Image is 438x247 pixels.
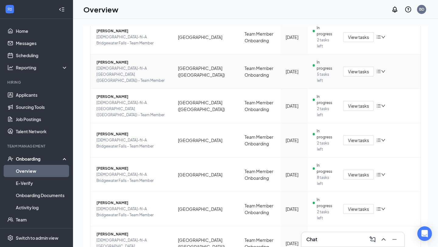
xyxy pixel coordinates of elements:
[96,65,168,84] span: [DEMOGRAPHIC_DATA]-fil-A [GEOGRAPHIC_DATA] ([GEOGRAPHIC_DATA]) - Team Member
[348,103,369,109] span: View tasks
[173,192,240,226] td: [GEOGRAPHIC_DATA]
[306,236,317,243] h3: Chat
[348,206,369,212] span: View tasks
[96,28,168,34] span: [PERSON_NAME]
[369,236,376,243] svg: ComposeMessage
[343,101,374,111] button: View tasks
[16,201,68,214] a: Activity log
[7,6,13,12] svg: WorkstreamLogo
[381,172,385,177] span: down
[317,209,333,221] span: 2 tasks left
[240,54,280,89] td: Team Member Onboarding
[381,35,385,39] span: down
[376,103,381,108] span: bars
[173,123,240,158] td: [GEOGRAPHIC_DATA]
[16,189,68,201] a: Onboarding Documents
[16,125,68,137] a: Talent Network
[83,4,118,15] h1: Overview
[376,69,381,74] span: bars
[317,162,333,175] span: In progress
[240,89,280,123] td: Team Member Onboarding
[16,235,58,241] div: Switch to admin view
[376,35,381,40] span: bars
[59,6,65,12] svg: Collapse
[417,226,432,241] div: Open Intercom Messenger
[7,144,67,149] div: Team Management
[16,89,68,101] a: Applicants
[96,200,168,206] span: [PERSON_NAME]
[348,68,369,75] span: View tasks
[343,135,374,145] button: View tasks
[16,64,68,71] div: Reporting
[16,177,68,189] a: E-Verify
[419,7,424,12] div: BD
[317,94,333,106] span: In progress
[390,235,399,244] button: Minimize
[317,37,333,49] span: 2 tasks left
[317,59,333,71] span: In progress
[7,64,13,71] svg: Analysis
[343,170,374,179] button: View tasks
[381,104,385,108] span: down
[96,137,168,149] span: [DEMOGRAPHIC_DATA]-fil-A Bridgewater Falls - Team Member
[96,94,168,100] span: [PERSON_NAME]
[376,172,381,177] span: bars
[173,20,240,54] td: [GEOGRAPHIC_DATA]
[286,34,303,40] div: [DATE]
[405,6,412,13] svg: QuestionInfo
[96,59,168,65] span: [PERSON_NAME]
[391,6,398,13] svg: Notifications
[368,235,377,244] button: ComposeMessage
[348,171,369,178] span: View tasks
[240,123,280,158] td: Team Member Onboarding
[286,206,303,212] div: [DATE]
[317,25,333,37] span: In progress
[343,32,374,42] button: View tasks
[16,37,68,49] a: Messages
[317,231,333,243] span: In progress
[96,206,168,218] span: [DEMOGRAPHIC_DATA]-fil-A Bridgewater Falls - Team Member
[7,235,13,241] svg: Settings
[7,156,13,162] svg: UserCheck
[96,131,168,137] span: [PERSON_NAME]
[96,100,168,118] span: [DEMOGRAPHIC_DATA]-fil-A [GEOGRAPHIC_DATA] ([GEOGRAPHIC_DATA]) - Team Member
[381,207,385,211] span: down
[348,137,369,144] span: View tasks
[317,140,333,152] span: 2 tasks left
[16,214,68,226] a: Team
[317,71,333,84] span: 5 tasks left
[391,236,398,243] svg: Minimize
[286,171,303,178] div: [DATE]
[173,89,240,123] td: [GEOGRAPHIC_DATA] ([GEOGRAPHIC_DATA])
[381,69,385,74] span: down
[343,204,374,214] button: View tasks
[16,156,63,162] div: Onboarding
[96,165,168,172] span: [PERSON_NAME]
[173,54,240,89] td: [GEOGRAPHIC_DATA] ([GEOGRAPHIC_DATA])
[16,49,68,61] a: Scheduling
[317,128,333,140] span: In progress
[16,101,68,113] a: Sourcing Tools
[16,113,68,125] a: Job Postings
[240,158,280,192] td: Team Member Onboarding
[96,34,168,46] span: [DEMOGRAPHIC_DATA]-fil-A Bridgewater Falls - Team Member
[96,172,168,184] span: [DEMOGRAPHIC_DATA]-fil-A Bridgewater Falls - Team Member
[173,158,240,192] td: [GEOGRAPHIC_DATA]
[343,67,374,76] button: View tasks
[381,138,385,142] span: down
[380,236,387,243] svg: ChevronUp
[286,103,303,109] div: [DATE]
[348,34,369,40] span: View tasks
[317,197,333,209] span: In progress
[286,137,303,144] div: [DATE]
[16,165,68,177] a: Overview
[379,235,388,244] button: ChevronUp
[96,231,168,237] span: [PERSON_NAME]
[286,240,303,247] div: [DATE]
[16,25,68,37] a: Home
[16,226,68,238] a: DocumentsCrown
[376,207,381,211] span: bars
[240,192,280,226] td: Team Member Onboarding
[317,175,333,187] span: 8 tasks left
[286,68,303,75] div: [DATE]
